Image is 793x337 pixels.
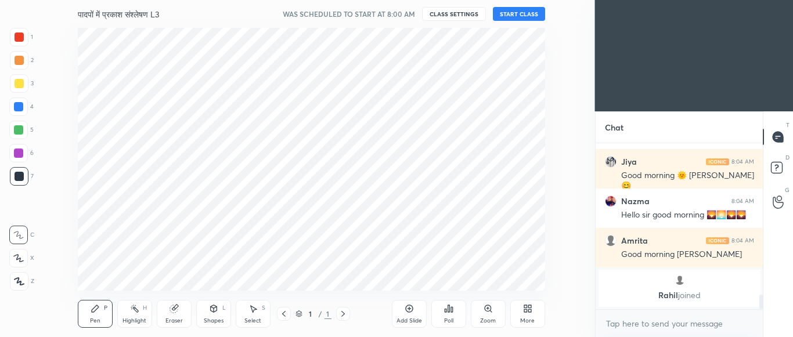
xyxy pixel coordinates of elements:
[9,121,34,139] div: 5
[165,318,183,324] div: Eraser
[204,318,224,324] div: Shapes
[422,7,486,21] button: CLASS SETTINGS
[621,209,754,221] div: Hello sir good morning 🌄🌅🌄🌄
[104,305,107,311] div: P
[78,9,159,20] h4: पादपों में प्रकाश संश्लेषण L3
[9,226,34,244] div: C
[10,167,34,186] div: 7
[319,310,322,317] div: /
[244,318,261,324] div: Select
[143,305,147,311] div: H
[605,235,617,247] img: default.png
[731,158,754,165] div: 8:04 AM
[10,51,34,70] div: 2
[605,195,617,207] img: c58d90cb7d5d4bbfa5cb9779cdeaff17.jpg
[621,157,637,167] h6: Jiya
[283,9,415,19] h5: WAS SCHEDULED TO START AT 8:00 AM
[596,112,633,143] p: Chat
[621,249,754,260] div: Good morning [PERSON_NAME]
[673,274,685,286] img: default.png
[396,318,422,324] div: Add Slide
[731,237,754,244] div: 8:04 AM
[786,121,790,129] p: T
[621,235,648,246] h6: Amrita
[706,237,729,244] img: iconic-light.a09c19a4.png
[493,7,545,21] button: START CLASS
[305,310,316,317] div: 1
[9,249,34,267] div: X
[222,305,226,311] div: L
[90,318,100,324] div: Pen
[9,144,34,162] div: 6
[605,291,754,300] p: Rahil
[10,28,33,46] div: 1
[325,309,331,319] div: 1
[596,143,763,309] div: grid
[122,318,146,324] div: Highlight
[678,289,701,300] span: joined
[785,186,790,194] p: G
[605,156,617,168] img: f34c9452c689471896f42850bf5130fc.jpg
[9,97,34,116] div: 4
[520,318,535,324] div: More
[621,170,754,192] div: Good morning 🌞 [PERSON_NAME] 😊
[621,196,650,206] h6: Nazma
[706,158,729,165] img: iconic-light.a09c19a4.png
[10,74,34,93] div: 3
[10,272,34,291] div: Z
[262,305,265,311] div: S
[785,153,790,162] p: D
[731,198,754,205] div: 8:04 AM
[444,318,453,324] div: Poll
[480,318,496,324] div: Zoom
